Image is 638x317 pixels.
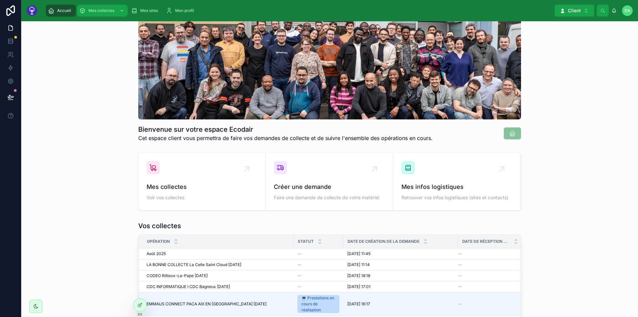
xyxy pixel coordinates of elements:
[27,5,37,16] img: App logo
[624,8,630,13] span: DA
[138,125,433,134] h1: Bienvenue sur votre espace Ecodair
[347,284,371,289] span: [DATE] 17:01
[164,5,199,17] a: Mon profil
[129,5,162,17] a: Mes sites
[568,7,581,14] span: Client
[297,295,339,313] a: 💻 Prestations en cours de réalisation
[301,295,335,313] div: 💻 Prestations en cours de réalisation
[297,284,301,289] span: --
[462,239,510,244] span: Date de réception collecte
[347,262,370,267] span: [DATE] 11:14
[147,262,289,267] a: LA BONNE COLLECTE La Celle Saint Cloud [DATE]
[274,182,385,192] span: Créer une demande
[348,239,419,244] span: Date de création de la demande
[77,5,128,17] a: Mes collectes
[140,8,158,13] span: Mes sites
[147,262,241,267] span: LA BONNE COLLECTE La Celle Saint Cloud [DATE]
[458,301,462,307] span: --
[297,284,339,289] a: --
[297,273,301,278] span: --
[347,301,454,307] a: [DATE] 16:17
[147,284,230,289] span: CDC INFORMATIQUE I CDC Bagneux [DATE]
[147,301,289,307] a: EMMAUS CONNECT PACA AIX EN [GEOGRAPHIC_DATA] [DATE]
[175,8,194,13] span: Mon profil
[139,153,266,210] a: Mes collectesVoir vos collectes
[458,273,514,278] a: --
[43,3,555,18] div: scrollable content
[297,251,301,256] span: --
[297,262,339,267] a: --
[298,239,314,244] span: Statut
[401,194,512,201] span: Retrouver vos infos logistiques (sites et contacts)
[458,262,514,267] a: --
[57,8,71,13] span: Accueil
[147,251,166,256] span: Août 2025
[393,153,521,210] a: Mes infos logistiquesRetrouver vos infos logistiques (sites et contacts)
[458,301,514,307] a: --
[297,273,339,278] a: --
[147,182,258,192] span: Mes collectes
[46,5,76,17] a: Accueil
[138,134,433,142] span: Cet espace client vous permettra de faire vos demandes de collecte et de suivre l'ensemble des op...
[347,262,454,267] a: [DATE] 11:14
[147,251,289,256] a: Août 2025
[347,251,371,256] span: [DATE] 11:45
[297,262,301,267] span: --
[458,284,462,289] span: --
[347,301,370,307] span: [DATE] 16:17
[347,284,454,289] a: [DATE] 17:01
[458,273,462,278] span: --
[458,251,514,256] a: --
[458,251,462,256] span: --
[147,284,289,289] a: CDC INFORMATIQUE I CDC Bagneux [DATE]
[458,284,514,289] a: --
[147,273,208,278] span: CODEO Rillieux-La-Pape [DATE]
[347,273,454,278] a: [DATE] 18:18
[88,8,114,13] span: Mes collectes
[274,194,385,201] span: Faire une demande de collecte de votre matériel
[147,194,258,201] span: Voir vos collectes
[147,273,289,278] a: CODEO Rillieux-La-Pape [DATE]
[147,301,266,307] span: EMMAUS CONNECT PACA AIX EN [GEOGRAPHIC_DATA] [DATE]
[458,262,462,267] span: --
[147,239,170,244] span: Opération
[401,182,512,192] span: Mes infos logistiques
[347,273,370,278] span: [DATE] 18:18
[347,251,454,256] a: [DATE] 11:45
[297,251,339,256] a: --
[266,153,393,210] a: Créer une demandeFaire une demande de collecte de votre matériel
[555,5,594,17] button: Select Button
[138,221,181,231] h1: Vos collectes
